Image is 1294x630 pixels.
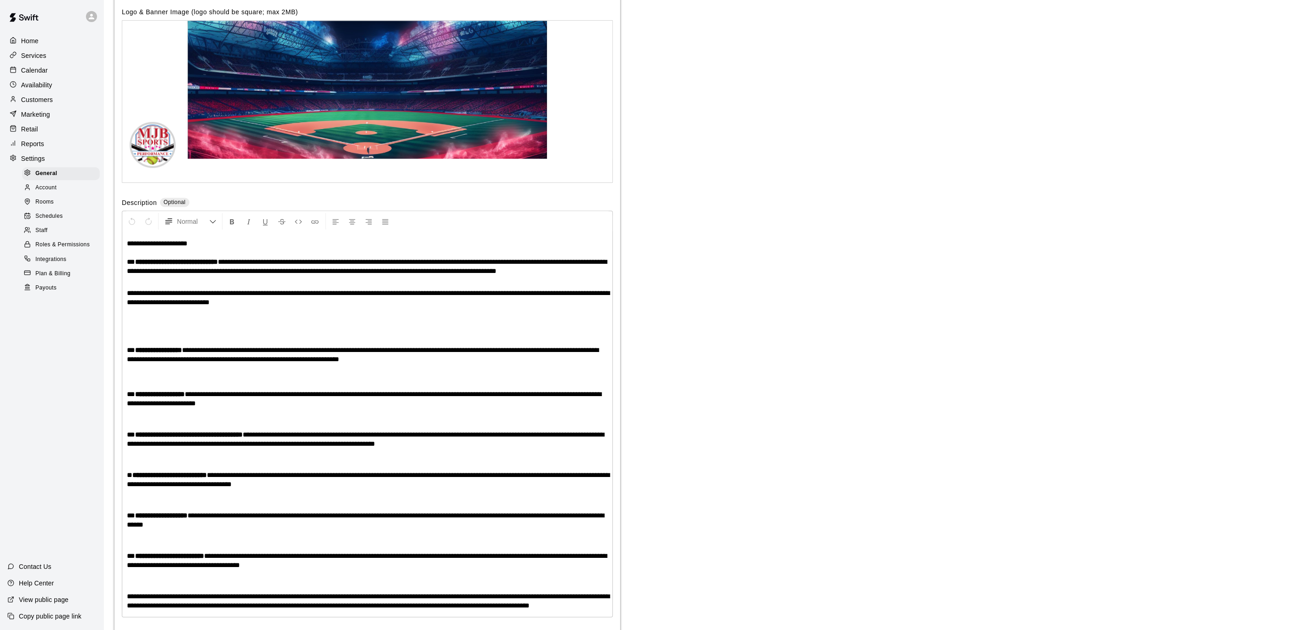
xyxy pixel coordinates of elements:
[344,213,360,229] button: Center Align
[241,213,257,229] button: Format Italics
[22,181,103,195] a: Account
[122,8,298,16] label: Logo & Banner Image (logo should be square; max 2MB)
[19,612,81,621] p: Copy public page link
[124,213,140,229] button: Undo
[35,183,57,193] span: Account
[7,34,96,48] a: Home
[22,267,103,281] a: Plan & Billing
[274,213,290,229] button: Format Strikethrough
[7,152,96,165] a: Settings
[22,224,100,237] div: Staff
[35,212,63,221] span: Schedules
[22,166,103,181] a: General
[328,213,343,229] button: Left Align
[35,198,54,207] span: Rooms
[7,63,96,77] a: Calendar
[19,595,68,604] p: View public page
[21,125,38,134] p: Retail
[22,281,103,295] a: Payouts
[22,195,103,210] a: Rooms
[22,196,100,209] div: Rooms
[22,224,103,238] a: Staff
[21,95,53,104] p: Customers
[22,253,100,266] div: Integrations
[22,267,100,280] div: Plan & Billing
[22,238,100,251] div: Roles & Permissions
[35,284,57,293] span: Payouts
[21,139,44,148] p: Reports
[22,252,103,267] a: Integrations
[224,213,240,229] button: Format Bold
[22,210,100,223] div: Schedules
[307,213,323,229] button: Insert Link
[377,213,393,229] button: Justify Align
[22,210,103,224] a: Schedules
[35,169,57,178] span: General
[7,122,96,136] a: Retail
[160,213,220,229] button: Formatting Options
[35,269,70,278] span: Plan & Billing
[22,182,100,194] div: Account
[21,51,46,60] p: Services
[122,198,157,208] label: Description
[164,199,186,205] span: Optional
[257,213,273,229] button: Format Underline
[21,110,50,119] p: Marketing
[291,213,306,229] button: Insert Code
[21,154,45,163] p: Settings
[361,213,376,229] button: Right Align
[7,108,96,121] a: Marketing
[22,282,100,295] div: Payouts
[35,240,90,250] span: Roles & Permissions
[7,78,96,92] a: Availability
[7,49,96,62] a: Services
[35,255,67,264] span: Integrations
[141,213,156,229] button: Redo
[22,238,103,252] a: Roles & Permissions
[19,562,51,571] p: Contact Us
[177,216,209,226] span: Normal
[7,137,96,151] a: Reports
[19,579,54,588] p: Help Center
[21,36,39,45] p: Home
[21,66,48,75] p: Calendar
[21,80,52,90] p: Availability
[35,226,47,235] span: Staff
[22,167,100,180] div: General
[7,93,96,107] a: Customers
